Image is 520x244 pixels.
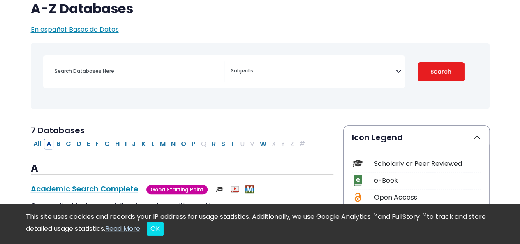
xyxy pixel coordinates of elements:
[63,139,74,149] button: Filter Results C
[420,211,427,218] sup: TM
[209,139,218,149] button: Filter Results R
[105,223,140,233] a: Read More
[231,68,395,75] textarea: Search
[54,139,63,149] button: Filter Results B
[374,176,481,186] div: e-Book
[418,62,465,81] button: Submit for Search Results
[113,139,122,149] button: Filter Results H
[344,126,489,149] button: Icon Legend
[74,139,84,149] button: Filter Results D
[189,139,198,149] button: Filter Results P
[245,185,254,193] img: MeL (Michigan electronic Library)
[31,1,490,16] h1: A-Z Databases
[352,175,363,186] img: Icon e-Book
[31,139,44,149] button: All
[31,25,119,34] a: En español: Bases de Datos
[231,185,239,193] img: Audio & Video
[149,139,157,149] button: Filter Results L
[216,185,224,193] img: Scholarly or Peer Reviewed
[102,139,112,149] button: Filter Results G
[228,139,237,149] button: Filter Results T
[31,125,85,136] span: 7 Databases
[353,192,363,203] img: Icon Open Access
[122,139,129,149] button: Filter Results I
[31,201,333,211] p: Covers all subjects, especially science, humanities, and law.
[146,185,208,194] span: Good Starting Point
[169,139,178,149] button: Filter Results N
[371,211,378,218] sup: TM
[84,139,92,149] button: Filter Results E
[31,163,333,175] h3: A
[147,222,164,236] button: Close
[129,139,139,149] button: Filter Results J
[374,193,481,202] div: Open Access
[26,212,495,236] div: This site uses cookies and records your IP address for usage statistics. Additionally, we use Goo...
[157,139,168,149] button: Filter Results M
[178,139,189,149] button: Filter Results O
[31,43,490,109] nav: Search filters
[139,139,148,149] button: Filter Results K
[257,139,269,149] button: Filter Results W
[31,139,308,148] div: Alpha-list to filter by first letter of database name
[31,184,138,194] a: Academic Search Complete
[93,139,102,149] button: Filter Results F
[374,159,481,169] div: Scholarly or Peer Reviewed
[44,139,53,149] button: Filter Results A
[219,139,228,149] button: Filter Results S
[50,65,224,77] input: Search database by title or keyword
[352,158,363,169] img: Icon Scholarly or Peer Reviewed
